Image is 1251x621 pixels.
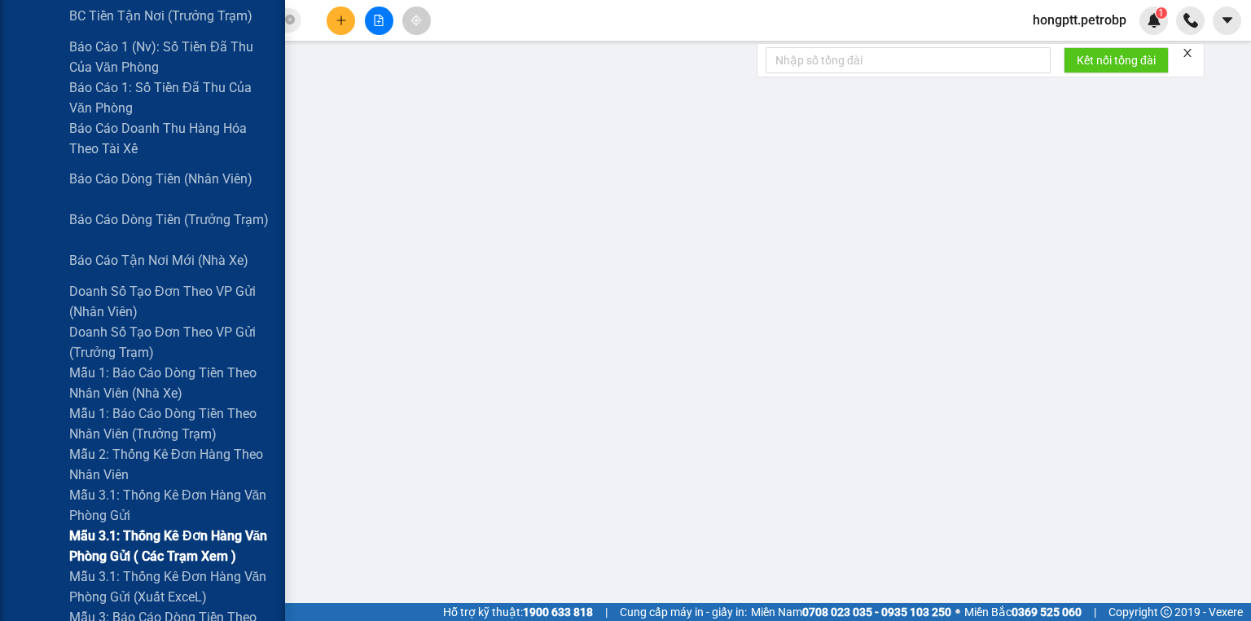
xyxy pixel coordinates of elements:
[802,606,951,619] strong: 0708 023 035 - 0935 103 250
[1077,51,1156,69] span: Kết nối tổng đài
[69,250,248,271] span: Báo cáo tận nơi mới (nhà xe)
[8,8,236,96] li: [PERSON_NAME][GEOGRAPHIC_DATA]
[69,118,273,159] span: Báo cáo doanh thu hàng hóa theo tài xế
[69,363,273,403] span: Mẫu 1: Báo cáo dòng tiền theo nhân viên (nhà xe)
[69,403,273,444] span: Mẫu 1: Báo cáo dòng tiền theo nhân viên (trưởng trạm)
[523,606,593,619] strong: 1900 633 818
[443,603,593,621] span: Hỗ trợ kỹ thuật:
[365,7,393,35] button: file-add
[336,15,347,26] span: plus
[1012,606,1082,619] strong: 0369 525 060
[327,7,355,35] button: plus
[620,603,747,621] span: Cung cấp máy in - giấy in:
[1158,7,1164,19] span: 1
[964,603,1082,621] span: Miền Bắc
[69,6,252,26] span: BC tiền tận nơi (trưởng trạm)
[69,209,269,230] span: Báo cáo dòng tiền (trưởng trạm)
[766,47,1051,73] input: Nhập số tổng đài
[69,322,273,363] span: Doanh số tạo đơn theo VP gửi (trưởng trạm)
[1020,10,1139,30] span: hongptt.petrobp
[8,115,112,133] li: VP VP QL13
[69,485,273,526] span: Mẫu 3.1: Thống kê đơn hàng văn phòng gửi
[1094,603,1096,621] span: |
[751,603,951,621] span: Miền Nam
[410,15,422,26] span: aim
[285,15,295,24] span: close-circle
[69,77,273,118] span: Báo cáo 1: Số tiền đã thu của văn phòng
[955,609,960,615] span: ⚪️
[112,115,217,151] li: VP VP Phước Long 2
[1147,13,1161,28] img: icon-new-feature
[1156,7,1167,19] sup: 1
[1182,47,1193,59] span: close
[373,15,384,26] span: file-add
[285,13,295,29] span: close-circle
[1064,47,1169,73] button: Kết nối tổng đài
[1220,13,1235,28] span: caret-down
[69,444,273,485] span: Mẫu 2: Thống kê đơn hàng theo nhân viên
[1161,606,1172,618] span: copyright
[605,603,608,621] span: |
[1213,7,1241,35] button: caret-down
[69,37,273,77] span: Báo cáo 1 (nv): Số tiền đã thu của văn phòng
[69,566,273,607] span: Mẫu 3.1: Thống kê đơn hàng văn phòng gửi (Xuất ExceL)
[69,526,273,566] span: Mẫu 3.1: Thống kê đơn hàng văn phòng gửi ( các trạm xem )
[69,169,252,189] span: Báo cáo dòng tiền (nhân viên)
[69,281,273,322] span: Doanh số tạo đơn theo VP gửi (nhân viên)
[1183,13,1198,28] img: phone-icon
[402,7,431,35] button: aim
